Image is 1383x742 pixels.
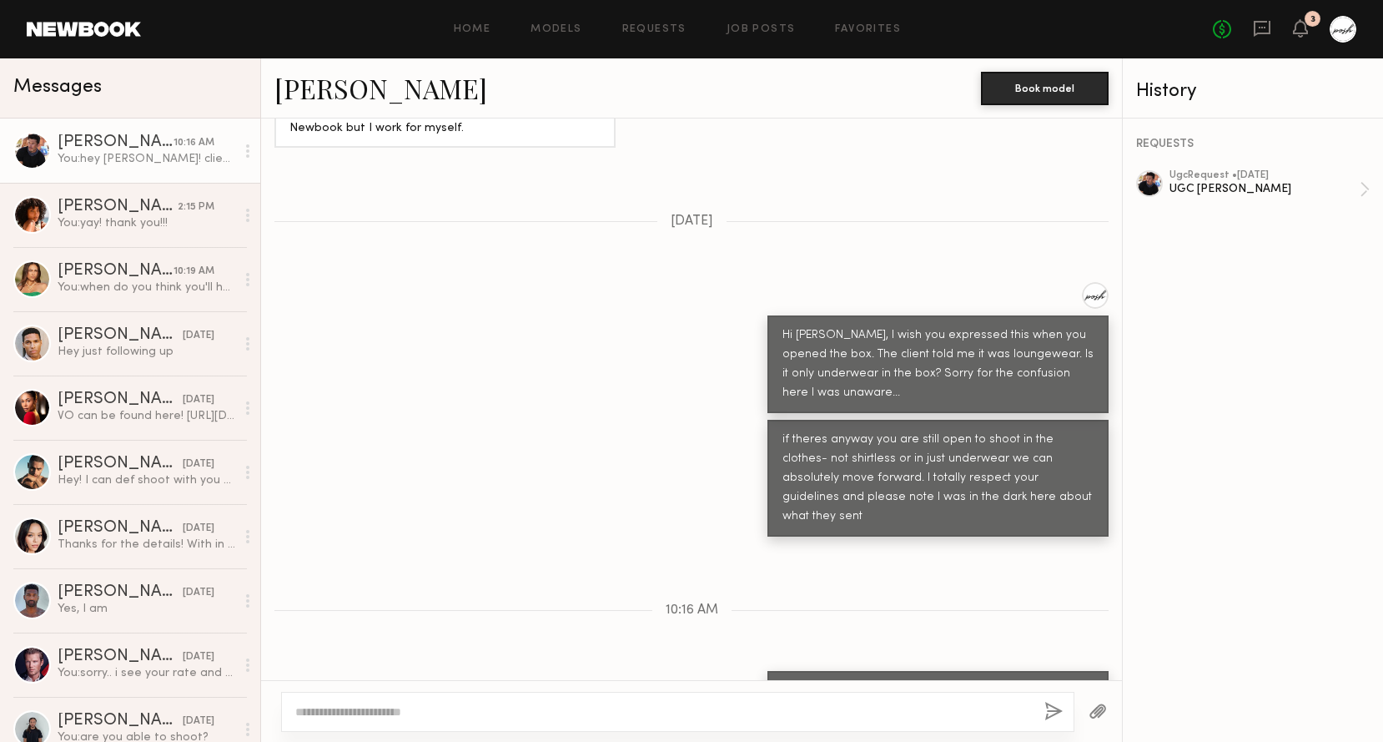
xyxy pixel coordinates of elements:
[58,280,235,295] div: You: when do you think you'll have everything done by :) Just so I can manage expectations.
[671,215,713,229] span: [DATE]
[58,649,183,665] div: [PERSON_NAME]
[1310,15,1315,24] div: 3
[622,24,686,35] a: Requests
[58,456,183,472] div: [PERSON_NAME]
[58,391,183,408] div: [PERSON_NAME]
[13,78,102,97] span: Messages
[1136,82,1370,101] div: History
[183,392,214,408] div: [DATE]
[58,713,183,729] div: [PERSON_NAME]
[174,135,214,151] div: 10:16 AM
[782,431,1094,527] div: if theres anyway you are still open to shoot in the clothes- not shirtless or in just underwear w...
[58,520,183,537] div: [PERSON_NAME]
[174,264,214,280] div: 10:19 AM
[1169,181,1360,197] div: UGC [PERSON_NAME]
[58,665,235,681] div: You: sorry.. i see your rate and we would need you for an hour at most! like 1030 [DATE] ? can th...
[183,714,214,729] div: [DATE]
[835,24,901,35] a: Favorites
[981,72,1109,105] button: Book model
[1136,139,1370,150] div: REQUESTS
[183,585,214,601] div: [DATE]
[183,649,214,665] div: [DATE]
[58,408,235,424] div: VO can be found here! [URL][DOMAIN_NAME]
[183,521,214,537] div: [DATE]
[58,151,235,167] div: You: hey [PERSON_NAME]! client just got back to me saying they sent you a polo? are you okay with...
[1169,170,1360,181] div: ugc Request • [DATE]
[274,70,487,106] a: [PERSON_NAME]
[58,215,235,231] div: You: yay! thank you!!!
[58,263,174,280] div: [PERSON_NAME]
[58,584,183,601] div: [PERSON_NAME]
[183,457,214,472] div: [DATE]
[58,344,235,360] div: Hey just following up
[183,328,214,344] div: [DATE]
[1169,170,1370,209] a: ugcRequest •[DATE]UGC [PERSON_NAME]
[666,603,718,618] span: 10:16 AM
[531,24,581,35] a: Models
[58,601,235,617] div: Yes, I am
[782,326,1094,403] div: Hi [PERSON_NAME], I wish you expressed this when you opened the box. The client told me it was lo...
[58,472,235,488] div: Hey! I can def shoot with you guys! But when it comes to posting on my feed that’s a different ra...
[454,24,491,35] a: Home
[981,80,1109,94] a: Book model
[58,327,183,344] div: [PERSON_NAME]
[727,24,796,35] a: Job Posts
[58,199,178,215] div: [PERSON_NAME]
[58,537,235,553] div: Thanks for the details! With in perpetuity usage, my rate for this would be $850. Let me know if ...
[58,134,174,151] div: [PERSON_NAME]
[178,199,214,215] div: 2:15 PM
